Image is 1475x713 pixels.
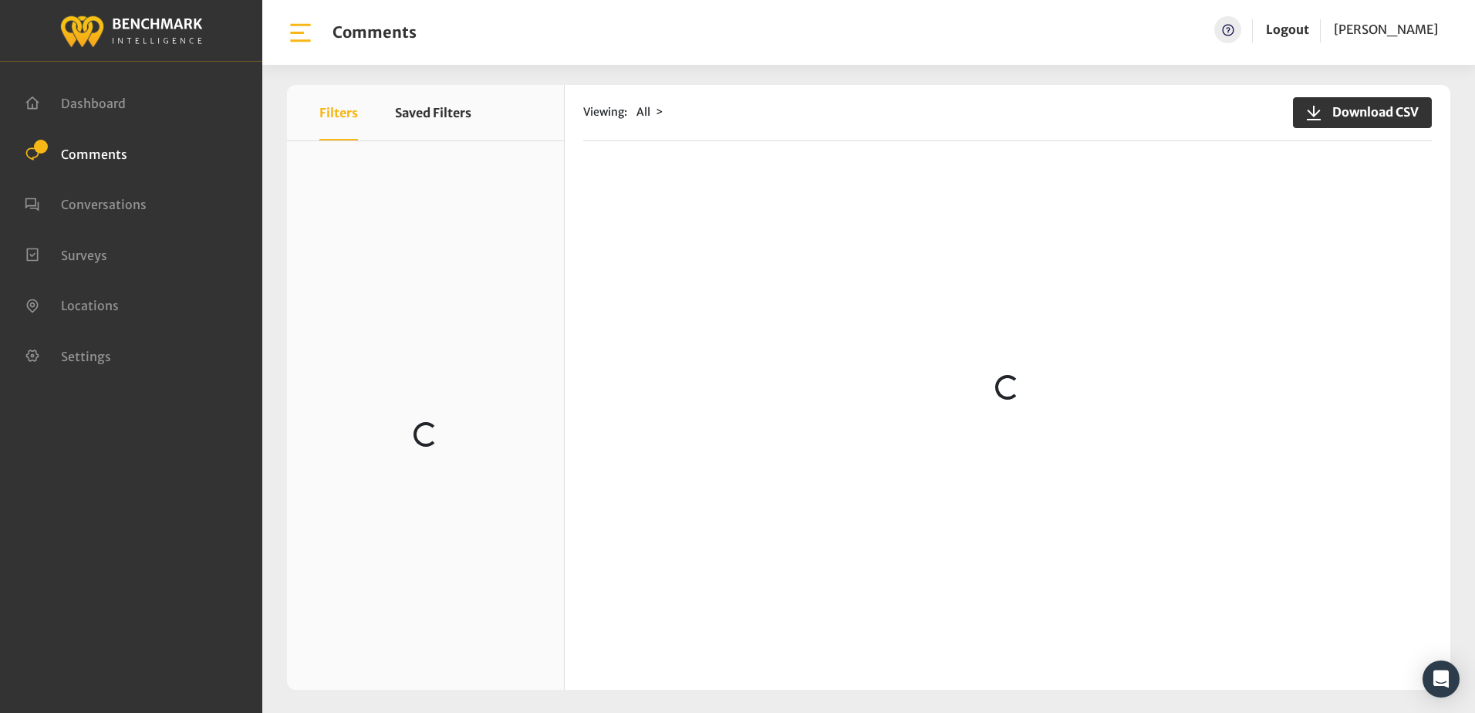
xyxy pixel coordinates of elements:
span: All [636,105,650,119]
a: Conversations [25,195,147,211]
img: bar [287,19,314,46]
button: Filters [319,85,358,140]
a: [PERSON_NAME] [1334,16,1438,43]
div: Open Intercom Messenger [1423,661,1460,698]
button: Download CSV [1293,97,1432,128]
span: [PERSON_NAME] [1334,22,1438,37]
span: Surveys [61,247,107,262]
span: Comments [61,146,127,161]
span: Download CSV [1323,103,1419,121]
h1: Comments [332,23,417,42]
a: Logout [1266,16,1309,43]
a: Surveys [25,246,107,262]
a: Locations [25,296,119,312]
img: benchmark [59,12,203,49]
a: Dashboard [25,94,126,110]
span: Conversations [61,197,147,212]
span: Locations [61,298,119,313]
button: Saved Filters [395,85,471,140]
span: Settings [61,348,111,363]
a: Logout [1266,22,1309,37]
span: Viewing: [583,104,627,120]
span: Dashboard [61,96,126,111]
a: Comments [25,145,127,161]
a: Settings [25,347,111,363]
